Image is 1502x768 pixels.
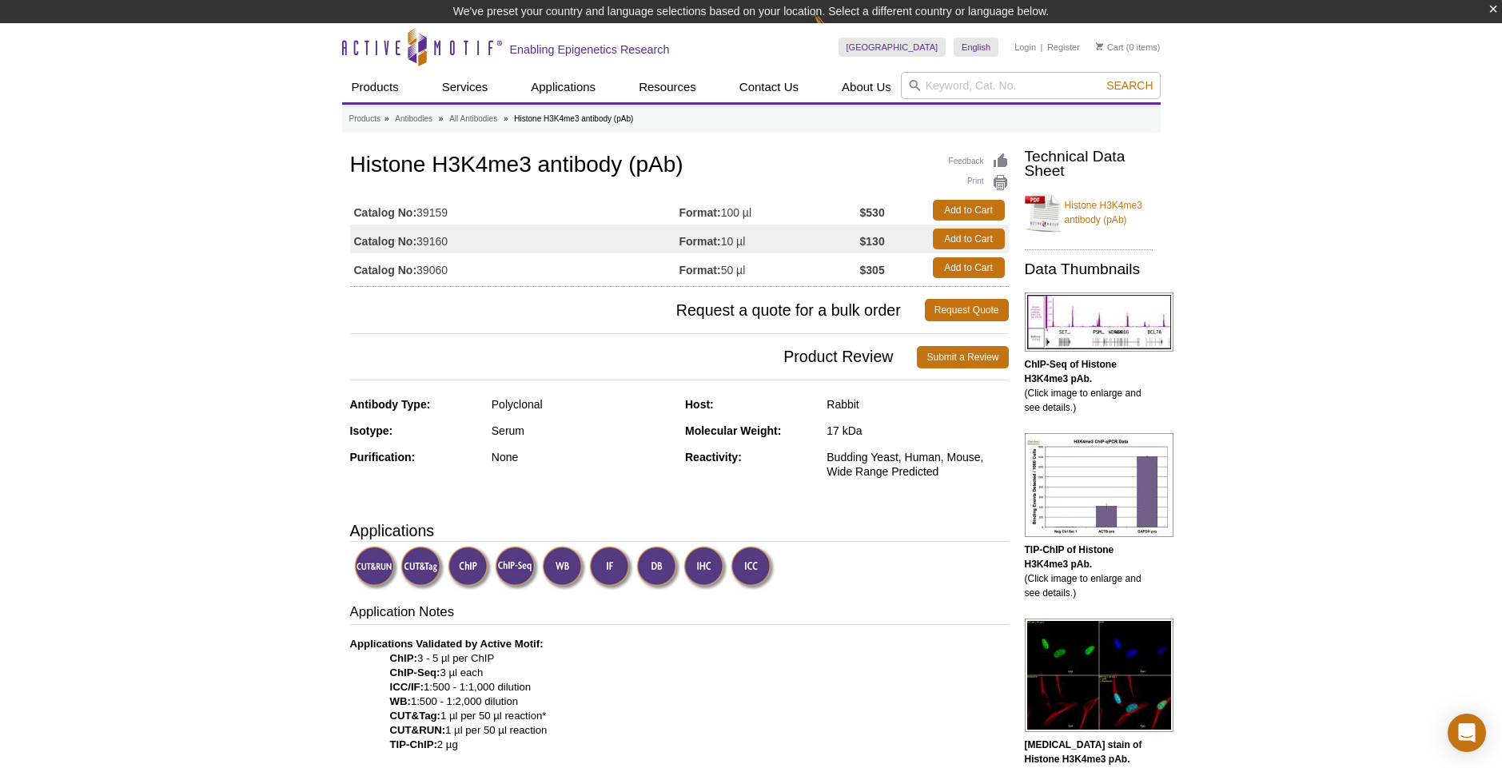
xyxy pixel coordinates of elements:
a: Products [342,72,408,102]
img: Immunocytochemistry Validated [731,546,775,590]
td: 39160 [350,225,679,253]
strong: ChIP: [390,652,417,664]
a: Cart [1096,42,1124,53]
td: 50 µl [679,253,860,282]
h1: Histone H3K4me3 antibody (pAb) [350,153,1009,180]
a: Applications [521,72,605,102]
img: Histone H3K4me3 antibody (pAb) tested by TIP-ChIP. [1025,433,1173,537]
div: Open Intercom Messenger [1448,714,1486,752]
strong: $130 [860,234,885,249]
div: Rabbit [827,397,1008,412]
td: 39159 [350,196,679,225]
h2: Enabling Epigenetics Research [510,42,670,57]
strong: $305 [860,263,885,277]
strong: Format: [679,205,721,220]
img: Dot Blot Validated [636,546,680,590]
strong: CUT&RUN: [390,724,446,736]
strong: Molecular Weight: [685,424,781,437]
img: Immunofluorescence Validated [589,546,633,590]
strong: ICC/IF: [390,681,424,693]
strong: Catalog No: [354,234,417,249]
img: CUT&Tag Validated [400,546,444,590]
td: 100 µl [679,196,860,225]
strong: Isotype: [350,424,393,437]
b: Applications Validated by Active Motif: [350,638,544,650]
li: » [384,114,389,123]
div: Budding Yeast, Human, Mouse, Wide Range Predicted [827,450,1008,479]
img: CUT&RUN Validated [354,546,398,590]
img: Histone H3K4me3 antibody (pAb) tested by ChIP-Seq. [1025,292,1173,352]
a: Histone H3K4me3 antibody (pAb) [1025,189,1153,237]
strong: Reactivity: [685,451,742,464]
img: Your Cart [1096,42,1103,50]
a: Request Quote [925,299,1009,321]
img: Change Here [814,12,856,50]
a: About Us [832,72,901,102]
td: 10 µl [679,225,860,253]
a: Antibodies [395,112,432,126]
strong: Catalog No: [354,263,417,277]
h3: Application Notes [350,603,1009,625]
strong: Antibody Type: [350,398,431,411]
h2: Data Thumbnails [1025,262,1153,277]
img: Histone H3K4me3 antibody (pAb) tested by immunofluorescence. [1025,619,1173,732]
img: ChIP-Seq Validated [495,546,539,590]
strong: Catalog No: [354,205,417,220]
strong: Format: [679,234,721,249]
b: [MEDICAL_DATA] stain of Histone H3K4me3 pAb. [1025,739,1142,765]
h2: Technical Data Sheet [1025,149,1153,178]
strong: Format: [679,263,721,277]
a: English [954,38,998,57]
div: Polyclonal [492,397,673,412]
a: Print [949,174,1009,192]
input: Keyword, Cat. No. [901,72,1161,99]
a: Register [1047,42,1080,53]
li: Histone H3K4me3 antibody (pAb) [514,114,633,123]
a: Services [432,72,498,102]
a: Contact Us [730,72,808,102]
img: ChIP Validated [448,546,492,590]
b: TIP-ChIP of Histone H3K4me3 pAb. [1025,544,1114,570]
p: (Click image to enlarge and see details.) [1025,543,1153,600]
li: » [504,114,508,123]
div: None [492,450,673,464]
strong: WB: [390,695,411,707]
div: 17 kDa [827,424,1008,438]
b: ChIP-Seq of Histone H3K4me3 pAb. [1025,359,1117,384]
td: 39060 [350,253,679,282]
a: Submit a Review [917,346,1008,368]
a: [GEOGRAPHIC_DATA] [839,38,946,57]
span: Search [1106,79,1153,92]
span: Request a quote for a bulk order [350,299,925,321]
a: Add to Cart [933,200,1005,221]
a: Feedback [949,153,1009,170]
li: » [439,114,444,123]
strong: $530 [860,205,885,220]
a: Products [349,112,380,126]
a: Resources [629,72,706,102]
li: | [1041,38,1043,57]
strong: TIP-ChIP: [390,738,437,750]
div: Serum [492,424,673,438]
strong: Purification: [350,451,416,464]
a: Add to Cart [933,257,1005,278]
strong: CUT&Tag: [390,710,440,722]
strong: Host: [685,398,714,411]
a: All Antibodies [449,112,497,126]
img: Western Blot Validated [542,546,586,590]
a: Login [1014,42,1036,53]
p: (Click image to enlarge and see details.) [1025,357,1153,415]
a: Add to Cart [933,229,1005,249]
button: Search [1102,78,1157,93]
strong: ChIP-Seq: [390,667,440,678]
h3: Applications [350,519,1009,543]
li: (0 items) [1096,38,1161,57]
span: Product Review [350,346,918,368]
img: Immunohistochemistry Validated [683,546,727,590]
